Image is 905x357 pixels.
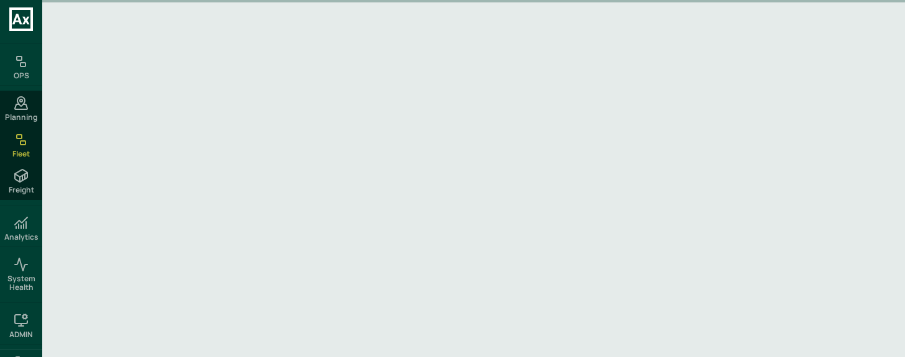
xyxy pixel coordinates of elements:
[2,274,40,292] span: System Health
[12,150,30,158] span: Fleet
[9,330,33,339] h6: ADMIN
[9,186,34,194] span: Freight
[14,71,29,80] h6: OPS
[4,233,39,242] h6: Analytics
[5,113,37,122] span: Planning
